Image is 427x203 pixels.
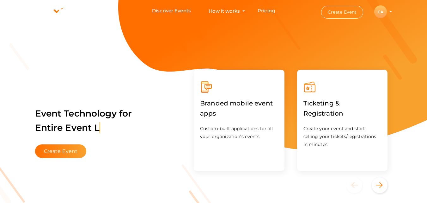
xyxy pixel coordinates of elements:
p: Create your event and start selling your tickets/registrations in minutes. [303,125,381,149]
button: Next [372,177,387,193]
button: CA [372,5,389,18]
button: Previous [346,177,370,193]
a: Branded mobile event apps [200,111,278,117]
label: Event Technology for [35,98,132,143]
button: How it works [207,5,242,17]
button: Create Event [35,144,87,158]
span: Entire Event L [35,122,101,133]
label: Ticketing & Registration [303,93,381,123]
button: Create Event [321,6,363,19]
a: Pricing [258,5,275,17]
a: Ticketing & Registration [303,111,381,117]
a: Discover Events [152,5,191,17]
p: Custom-built applications for all your organization’s events [200,125,278,141]
div: CA [374,5,387,18]
profile-pic: CA [374,10,387,14]
label: Branded mobile event apps [200,93,278,123]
